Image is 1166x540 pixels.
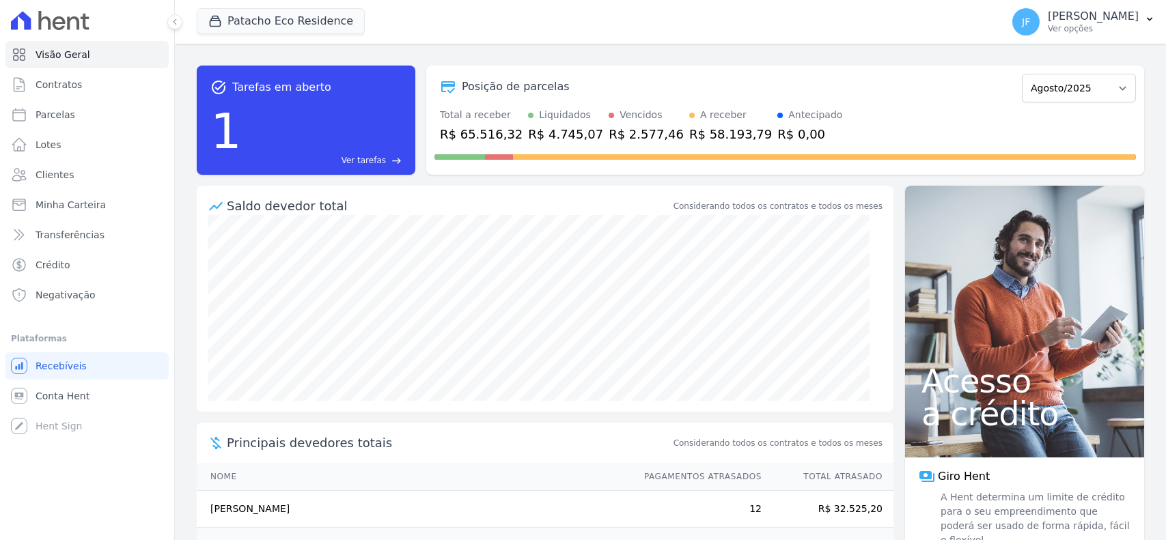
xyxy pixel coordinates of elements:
[36,359,87,373] span: Recebíveis
[631,491,762,528] td: 12
[938,468,990,485] span: Giro Hent
[11,330,163,347] div: Plataformas
[210,96,242,167] div: 1
[36,198,106,212] span: Minha Carteira
[788,108,842,122] div: Antecipado
[36,78,82,91] span: Contratos
[1001,3,1166,41] button: JF [PERSON_NAME] Ver opções
[700,108,747,122] div: A receber
[1048,23,1139,34] p: Ver opções
[462,79,570,95] div: Posição de parcelas
[777,125,842,143] div: R$ 0,00
[391,156,402,166] span: east
[921,397,1128,430] span: a crédito
[36,288,96,302] span: Negativação
[36,168,74,182] span: Clientes
[227,197,671,215] div: Saldo devedor total
[5,352,169,380] a: Recebíveis
[5,251,169,279] a: Crédito
[440,108,523,122] div: Total a receber
[5,281,169,309] a: Negativação
[342,154,386,167] span: Ver tarefas
[921,365,1128,397] span: Acesso
[1048,10,1139,23] p: [PERSON_NAME]
[197,491,631,528] td: [PERSON_NAME]
[609,125,684,143] div: R$ 2.577,46
[631,463,762,491] th: Pagamentos Atrasados
[440,125,523,143] div: R$ 65.516,32
[36,258,70,272] span: Crédito
[5,131,169,158] a: Lotes
[1022,17,1030,27] span: JF
[210,79,227,96] span: task_alt
[197,463,631,491] th: Nome
[689,125,772,143] div: R$ 58.193,79
[674,200,883,212] div: Considerando todos os contratos e todos os meses
[528,125,603,143] div: R$ 4.745,07
[5,382,169,410] a: Conta Hent
[36,48,90,61] span: Visão Geral
[5,161,169,188] a: Clientes
[5,41,169,68] a: Visão Geral
[5,101,169,128] a: Parcelas
[762,463,893,491] th: Total Atrasado
[227,434,671,452] span: Principais devedores totais
[5,221,169,248] a: Transferências
[620,108,662,122] div: Vencidos
[247,154,402,167] a: Ver tarefas east
[197,8,365,34] button: Patacho Eco Residence
[5,191,169,218] a: Minha Carteira
[5,71,169,98] a: Contratos
[36,228,105,242] span: Transferências
[36,108,75,122] span: Parcelas
[36,389,89,403] span: Conta Hent
[674,437,883,449] span: Considerando todos os contratos e todos os meses
[762,491,893,528] td: R$ 32.525,20
[36,138,61,152] span: Lotes
[232,79,331,96] span: Tarefas em aberto
[539,108,591,122] div: Liquidados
